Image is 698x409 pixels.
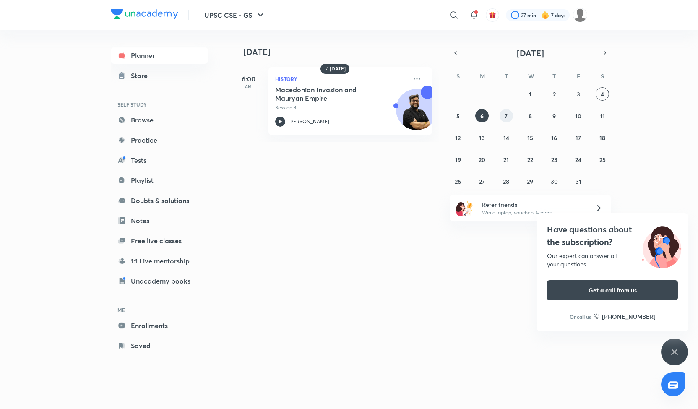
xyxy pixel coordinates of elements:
button: October 30, 2025 [547,175,561,188]
button: Get a call from us [547,280,678,300]
abbr: Thursday [552,72,556,80]
button: October 13, 2025 [475,131,489,144]
button: October 4, 2025 [596,87,609,101]
abbr: October 23, 2025 [551,156,557,164]
button: October 22, 2025 [523,153,537,166]
abbr: October 20, 2025 [479,156,485,164]
button: October 31, 2025 [572,175,585,188]
abbr: October 13, 2025 [479,134,485,142]
abbr: October 30, 2025 [551,177,558,185]
p: Session 4 [275,104,407,112]
a: Planner [111,47,208,64]
abbr: October 19, 2025 [455,156,461,164]
abbr: October 31, 2025 [576,177,581,185]
a: 1:1 Live mentorship [111,253,208,269]
button: October 9, 2025 [547,109,561,122]
button: October 26, 2025 [451,175,465,188]
abbr: October 18, 2025 [599,134,605,142]
a: [PHONE_NUMBER] [594,312,656,321]
abbr: October 4, 2025 [601,90,604,98]
abbr: October 26, 2025 [455,177,461,185]
img: Avatar [396,94,437,134]
a: Saved [111,337,208,354]
button: October 27, 2025 [475,175,489,188]
button: October 1, 2025 [523,87,537,101]
abbr: Friday [577,72,580,80]
h6: ME [111,303,208,317]
h6: Refer friends [482,200,585,209]
abbr: October 9, 2025 [552,112,556,120]
h6: SELF STUDY [111,97,208,112]
a: Free live classes [111,232,208,249]
h4: [DATE] [243,47,440,57]
abbr: Monday [480,72,485,80]
h4: Have questions about the subscription? [547,223,678,248]
abbr: Wednesday [528,72,534,80]
abbr: October 16, 2025 [551,134,557,142]
h5: Macedonian Invasion and Mauryan Empire [275,86,380,102]
abbr: Tuesday [505,72,508,80]
abbr: October 21, 2025 [503,156,509,164]
button: October 19, 2025 [451,153,465,166]
abbr: October 5, 2025 [456,112,460,120]
button: October 18, 2025 [596,131,609,144]
button: October 5, 2025 [451,109,465,122]
a: Company Logo [111,9,178,21]
h5: 6:00 [232,74,265,84]
abbr: October 17, 2025 [576,134,581,142]
abbr: October 29, 2025 [527,177,533,185]
button: October 20, 2025 [475,153,489,166]
img: ttu_illustration_new.svg [635,223,688,268]
a: Practice [111,132,208,148]
button: October 12, 2025 [451,131,465,144]
button: October 16, 2025 [547,131,561,144]
img: Company Logo [111,9,178,19]
button: October 15, 2025 [523,131,537,144]
button: [DATE] [461,47,599,59]
button: UPSC CSE - GS [199,7,271,23]
div: Our expert can answer all your questions [547,252,678,268]
abbr: October 28, 2025 [503,177,509,185]
button: avatar [486,8,499,22]
h6: [DATE] [330,65,346,72]
button: October 17, 2025 [572,131,585,144]
abbr: October 6, 2025 [480,112,484,120]
p: Win a laptop, vouchers & more [482,209,585,216]
p: History [275,74,407,84]
img: avatar [489,11,496,19]
a: Doubts & solutions [111,192,208,209]
span: [DATE] [517,47,544,59]
button: October 11, 2025 [596,109,609,122]
abbr: October 15, 2025 [527,134,533,142]
a: Tests [111,152,208,169]
button: October 6, 2025 [475,109,489,122]
abbr: Saturday [601,72,604,80]
abbr: October 11, 2025 [600,112,605,120]
button: October 28, 2025 [500,175,513,188]
p: [PERSON_NAME] [289,118,329,125]
button: October 24, 2025 [572,153,585,166]
a: Browse [111,112,208,128]
abbr: October 24, 2025 [575,156,581,164]
button: October 3, 2025 [572,87,585,101]
abbr: October 12, 2025 [455,134,461,142]
abbr: October 10, 2025 [575,112,581,120]
button: October 21, 2025 [500,153,513,166]
abbr: October 2, 2025 [553,90,556,98]
abbr: October 7, 2025 [505,112,508,120]
p: Or call us [570,313,591,320]
abbr: October 22, 2025 [527,156,533,164]
button: October 23, 2025 [547,153,561,166]
abbr: October 3, 2025 [577,90,580,98]
abbr: Sunday [456,72,460,80]
abbr: October 1, 2025 [529,90,531,98]
abbr: October 14, 2025 [503,134,509,142]
a: Store [111,67,208,84]
a: Unacademy books [111,273,208,289]
abbr: October 8, 2025 [529,112,532,120]
button: October 25, 2025 [596,153,609,166]
img: referral [456,200,473,216]
p: AM [232,84,265,89]
button: October 29, 2025 [523,175,537,188]
img: Diveesha Deevela [573,8,587,22]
